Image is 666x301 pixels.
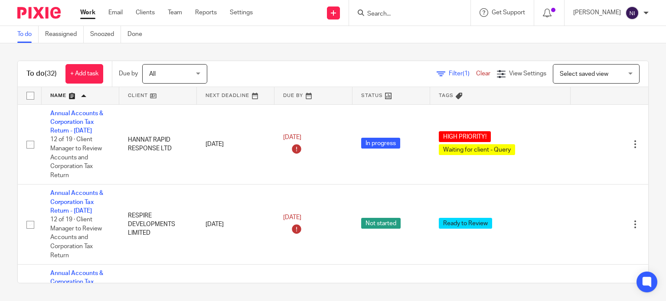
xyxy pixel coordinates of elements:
a: Settings [230,8,253,17]
span: (1) [463,71,470,77]
span: Not started [361,218,401,229]
td: RESPIRE DEVELOPMENTS LIMITED [119,184,197,265]
span: HIGH PRIORITY! [439,131,491,142]
img: Pixie [17,7,61,19]
p: [PERSON_NAME] [573,8,621,17]
a: Snoozed [90,26,121,43]
a: Reassigned [45,26,84,43]
span: 12 of 19 · Client Manager to Review Accounts and Corporation Tax Return [50,137,102,178]
a: Work [80,8,95,17]
span: (32) [45,70,57,77]
a: Done [127,26,149,43]
img: svg%3E [625,6,639,20]
span: Ready to Review [439,218,492,229]
a: + Add task [65,64,103,84]
span: Tags [439,93,454,98]
a: Email [108,8,123,17]
td: [DATE] [197,104,274,184]
span: Select saved view [560,71,608,77]
input: Search [366,10,444,18]
a: Team [168,8,182,17]
a: Annual Accounts & Corporation Tax Return - [DATE] [50,190,103,214]
td: [DATE] [197,184,274,265]
a: Clients [136,8,155,17]
a: Reports [195,8,217,17]
span: 12 of 19 · Client Manager to Review Accounts and Corporation Tax Return [50,217,102,259]
td: HANNAT RAPID RESPONSE LTD [119,104,197,184]
a: To do [17,26,39,43]
span: In progress [361,138,400,149]
span: [DATE] [283,214,301,220]
span: Filter [449,71,476,77]
span: Get Support [492,10,525,16]
span: Waiting for client - Query [439,144,515,155]
a: Annual Accounts & Corporation Tax Return - [DATE] [50,270,103,294]
h1: To do [26,69,57,78]
a: Annual Accounts & Corporation Tax Return - [DATE] [50,110,103,134]
span: View Settings [509,71,546,77]
span: All [149,71,156,77]
a: Clear [476,71,490,77]
span: [DATE] [283,134,301,140]
p: Due by [119,69,138,78]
